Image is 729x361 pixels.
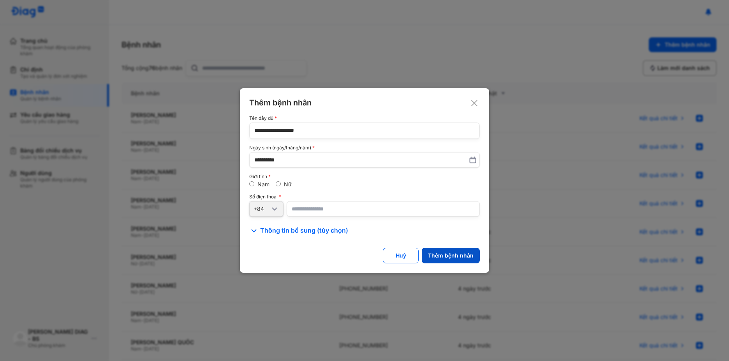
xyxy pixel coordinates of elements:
[260,226,348,235] span: Thông tin bổ sung (tùy chọn)
[254,205,270,212] div: +84
[383,248,419,263] button: Huỷ
[249,174,480,179] div: Giới tính
[284,181,292,188] label: Nữ
[249,98,480,108] div: Thêm bệnh nhân
[249,145,480,151] div: Ngày sinh (ngày/tháng/năm)
[422,248,480,263] button: Thêm bệnh nhân
[257,181,269,188] label: Nam
[428,252,474,259] div: Thêm bệnh nhân
[249,116,480,121] div: Tên đầy đủ
[249,194,480,200] div: Số điện thoại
